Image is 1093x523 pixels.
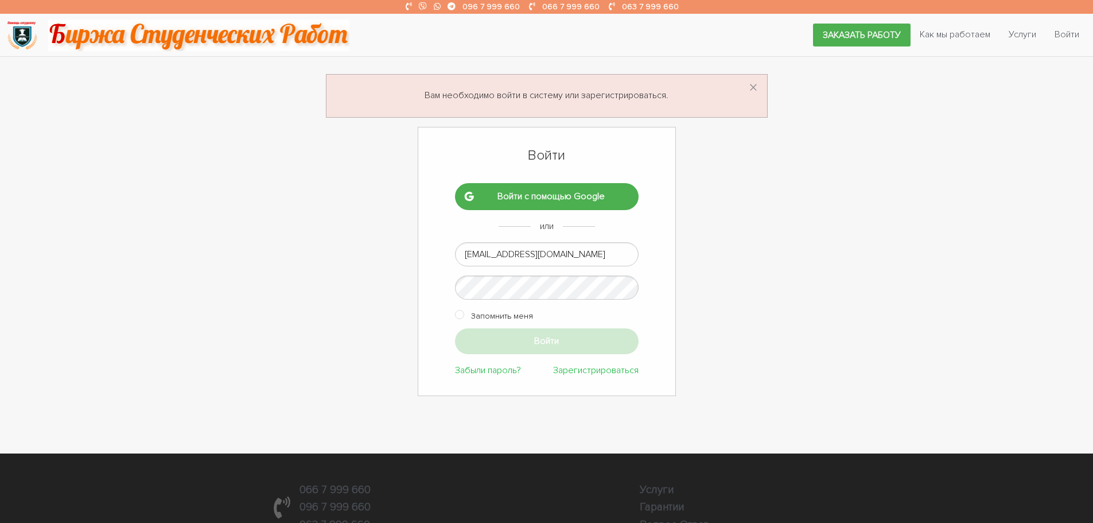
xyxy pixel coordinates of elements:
a: 096 7 999 660 [299,500,371,514]
a: Зарегистрироваться [553,365,639,376]
span: × [749,77,758,99]
h1: Войти [455,146,639,165]
input: Войти [455,328,639,354]
button: Dismiss alert [749,79,758,98]
a: Забыли пароль? [455,365,521,376]
a: 063 7 999 660 [622,2,679,11]
a: Войти с помощью Google [455,183,639,210]
a: Услуги [640,483,674,497]
img: logo-135dea9cf721667cc4ddb0c1795e3ba8b7f362e3d0c04e2cc90b931989920324.png [6,20,38,51]
a: 096 7 999 660 [462,2,520,11]
a: Как мы работаем [911,24,999,45]
p: Вам необходимо войти в систему или зарегистрироваться. [340,88,753,103]
a: Заказать работу [813,24,911,47]
a: 066 7 999 660 [542,2,600,11]
span: или [540,220,554,232]
a: Услуги [999,24,1045,45]
label: Запомнить меня [471,309,533,323]
a: 066 7 999 660 [299,483,371,497]
a: Гарантии [640,500,684,514]
a: Войти [1045,24,1088,45]
img: motto-2ce64da2796df845c65ce8f9480b9c9d679903764b3ca6da4b6de107518df0fe.gif [48,20,349,51]
span: Войти с помощью Google [473,192,629,202]
input: Адрес электронной почты [455,242,639,266]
